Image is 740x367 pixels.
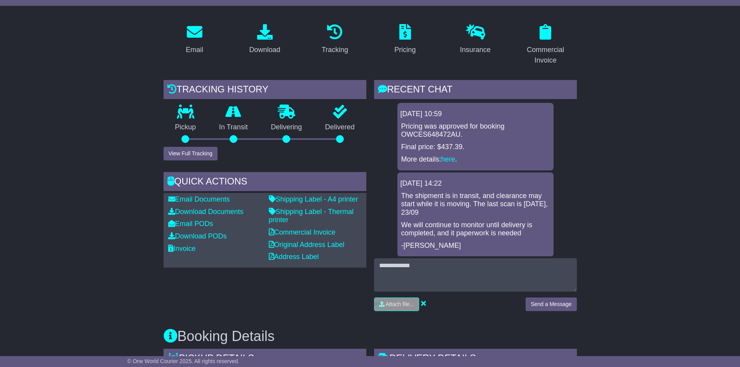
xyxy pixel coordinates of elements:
p: Pricing was approved for booking OWCES648472AU. [401,122,550,139]
a: Tracking [317,21,353,58]
div: Insurance [460,45,491,55]
a: Email PODs [168,220,213,228]
span: © One World Courier 2025. All rights reserved. [127,358,240,364]
button: View Full Tracking [164,147,218,160]
div: [DATE] 10:59 [400,110,550,118]
div: Commercial Invoice [519,45,572,66]
p: Delivering [259,123,314,132]
p: Delivered [313,123,366,132]
div: [DATE] 14:22 [400,179,550,188]
p: Final price: $437.39. [401,143,550,151]
a: Commercial Invoice [269,228,336,236]
button: Send a Message [526,297,576,311]
div: Pricing [394,45,416,55]
a: Invoice [168,245,196,252]
div: Tracking history [164,80,366,101]
a: Original Address Label [269,241,345,249]
a: Insurance [455,21,496,58]
div: Download [249,45,280,55]
div: RECENT CHAT [374,80,577,101]
a: Address Label [269,253,319,261]
a: Download Documents [168,208,244,216]
a: Shipping Label - A4 printer [269,195,358,203]
p: Pickup [164,123,208,132]
p: We will continue to monitor until delivery is completed, and it paperwork is needed [401,221,550,238]
h3: Booking Details [164,329,577,344]
div: Email [186,45,203,55]
p: More details: . [401,155,550,164]
div: Quick Actions [164,172,366,193]
a: Email Documents [168,195,230,203]
a: here [441,155,455,163]
a: Shipping Label - Thermal printer [269,208,354,224]
p: The shipment is in transit, and clearance may start while it is moving. The last scan is [DATE], ... [401,192,550,217]
div: Tracking [322,45,348,55]
a: Download PODs [168,232,227,240]
p: -[PERSON_NAME] [401,242,550,250]
a: Commercial Invoice [514,21,577,68]
p: In Transit [207,123,259,132]
a: Download [244,21,285,58]
a: Pricing [389,21,421,58]
a: Email [181,21,208,58]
